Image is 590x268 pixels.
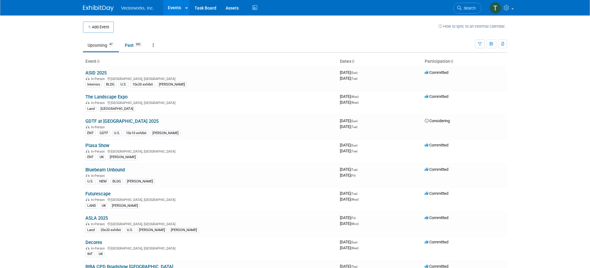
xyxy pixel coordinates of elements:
div: INT [85,251,95,257]
div: UK [100,203,108,209]
a: Plasa Show [85,143,109,148]
span: In-Person [91,77,107,81]
div: ENT [85,154,96,160]
span: (Mon) [351,222,359,226]
span: [DATE] [340,149,357,153]
div: [PERSON_NAME] [125,179,155,184]
div: U.S. [119,82,128,87]
a: GDTF at [GEOGRAPHIC_DATA] 2025 [85,118,159,124]
span: Search [462,6,476,10]
a: Search [453,3,482,14]
span: [DATE] [340,221,359,226]
span: [DATE] [340,197,359,202]
img: Tyler French [490,2,501,14]
span: (Wed) [351,246,359,250]
span: In-Person [91,198,107,202]
div: [GEOGRAPHIC_DATA], [GEOGRAPHIC_DATA] [85,76,335,81]
div: [GEOGRAPHIC_DATA], [GEOGRAPHIC_DATA] [85,197,335,202]
span: [DATE] [340,215,357,220]
div: NEM [97,179,108,184]
span: Committed [425,240,448,244]
a: Sort by Event Name [96,59,100,64]
span: In-Person [91,101,107,105]
span: (Tue) [351,125,357,129]
div: [GEOGRAPHIC_DATA], [GEOGRAPHIC_DATA] [85,149,335,154]
a: How to sync to an external calendar... [439,24,507,29]
span: (Fri) [351,216,356,220]
span: Committed [425,143,448,147]
img: In-Person Event [86,77,89,80]
div: [PERSON_NAME] [169,227,199,233]
a: Sort by Start Date [351,59,354,64]
div: 10x10 exhibit [124,130,148,136]
span: [DATE] [340,143,359,147]
span: (Fri) [351,174,356,177]
img: In-Person Event [86,174,89,177]
span: - [356,215,357,220]
span: Committed [425,215,448,220]
span: [DATE] [340,124,357,129]
span: [DATE] [340,246,359,250]
span: Considering [425,118,450,123]
span: (Wed) [351,101,359,104]
span: 47 [108,42,114,47]
div: 10x20 exhibit [131,82,155,87]
span: In-Person [91,150,107,154]
span: (Sun) [351,71,357,74]
a: Sort by Participation Type [450,59,453,64]
span: Committed [425,70,448,75]
div: [GEOGRAPHIC_DATA], [GEOGRAPHIC_DATA] [85,246,335,250]
span: Committed [425,94,448,99]
span: [DATE] [340,100,359,105]
div: 20x20 exhibit [99,227,123,233]
div: U.S. [112,130,122,136]
span: [DATE] [340,173,356,178]
div: [PERSON_NAME] [157,82,187,87]
span: [DATE] [340,191,359,196]
span: [DATE] [340,167,359,172]
span: [DATE] [340,70,359,75]
img: ExhibitDay [83,5,114,11]
div: [PERSON_NAME] [110,203,140,209]
span: [DATE] [340,118,359,123]
span: In-Person [91,222,107,226]
div: ENT [85,130,96,136]
div: U.S. [125,227,135,233]
a: Past392 [120,39,147,51]
a: Bluebeam Unbound [85,167,125,173]
span: (Sun) [351,119,357,123]
span: [DATE] [340,240,359,244]
img: In-Person Event [86,101,89,104]
div: LAND [85,203,98,209]
span: (Wed) [351,95,359,98]
span: [DATE] [340,94,360,99]
button: Add Event [83,22,114,33]
div: Land [85,106,96,112]
div: BLDG [111,179,123,184]
span: (Wed) [351,198,359,201]
span: (Sun) [351,144,357,147]
a: ASLA 2025 [85,215,108,221]
div: UK [97,251,105,257]
th: Dates [337,56,422,67]
div: Land [85,227,96,233]
img: In-Person Event [86,246,89,250]
span: Vectorworks, Inc. [121,6,154,10]
span: (Tue) [351,192,357,195]
img: In-Person Event [86,125,89,128]
span: In-Person [91,174,107,178]
a: Futurescape [85,191,111,197]
span: (Tue) [351,168,357,171]
div: [PERSON_NAME] [151,130,180,136]
th: Event [83,56,337,67]
a: The Landscape Expo [85,94,128,100]
th: Participation [422,56,507,67]
span: In-Person [91,125,107,129]
span: Committed [425,191,448,196]
div: UK [98,154,106,160]
a: Decorex [85,240,102,245]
